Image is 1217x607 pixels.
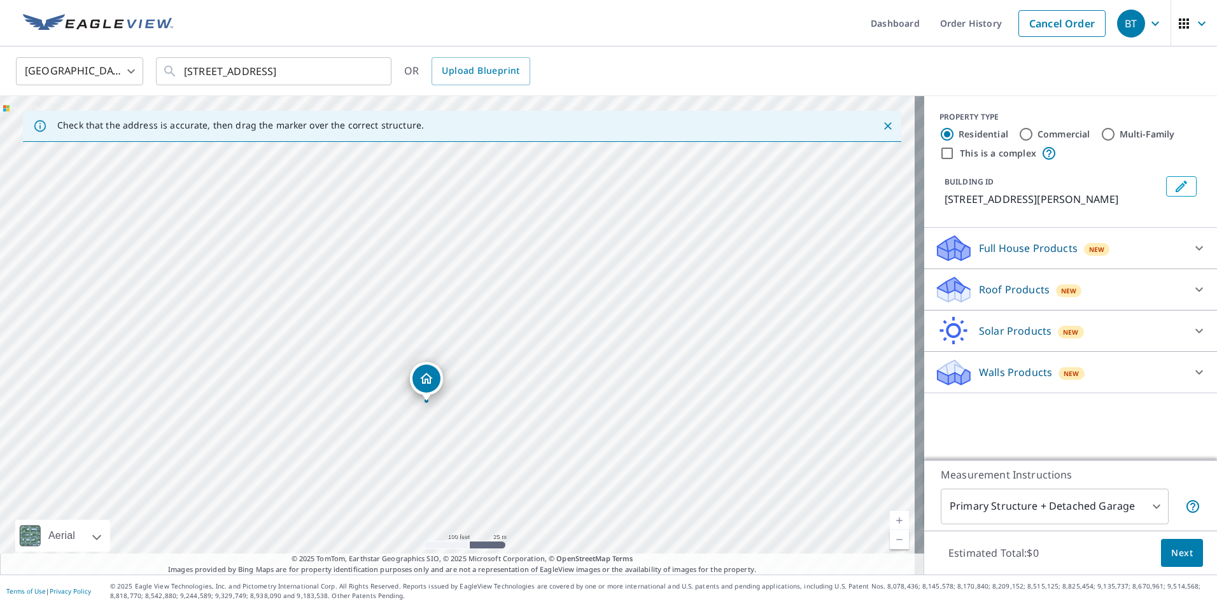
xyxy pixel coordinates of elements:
button: Close [880,118,896,134]
p: | [6,587,91,595]
div: Dropped pin, building 1, Residential property, 16 Eddel Ave Wenham, MA 01984 [410,362,443,401]
p: Roof Products [979,282,1050,297]
label: Commercial [1038,128,1090,141]
div: BT [1117,10,1145,38]
span: New [1064,368,1080,379]
a: Cancel Order [1018,10,1106,37]
a: OpenStreetMap [556,554,610,563]
p: Full House Products [979,241,1078,256]
span: Upload Blueprint [442,63,519,79]
span: New [1089,244,1105,255]
div: Primary Structure + Detached Garage [941,489,1169,524]
span: Your report will include the primary structure and a detached garage if one exists. [1185,499,1200,514]
p: Walls Products [979,365,1052,380]
span: New [1061,286,1077,296]
button: Edit building 1 [1166,176,1197,197]
p: Estimated Total: $0 [938,539,1049,567]
a: Current Level 18, Zoom In [890,511,909,530]
div: Solar ProductsNew [934,316,1207,346]
div: Full House ProductsNew [934,233,1207,263]
button: Next [1161,539,1203,568]
label: This is a complex [960,147,1036,160]
img: EV Logo [23,14,173,33]
span: New [1063,327,1079,337]
div: Roof ProductsNew [934,274,1207,305]
div: Aerial [45,520,79,552]
p: [STREET_ADDRESS][PERSON_NAME] [945,192,1161,207]
a: Upload Blueprint [432,57,530,85]
p: Check that the address is accurate, then drag the marker over the correct structure. [57,120,424,131]
span: Next [1171,545,1193,561]
p: © 2025 Eagle View Technologies, Inc. and Pictometry International Corp. All Rights Reserved. Repo... [110,582,1211,601]
input: Search by address or latitude-longitude [184,53,365,89]
div: PROPERTY TYPE [939,111,1202,123]
a: Terms of Use [6,587,46,596]
a: Privacy Policy [50,587,91,596]
a: Terms [612,554,633,563]
p: BUILDING ID [945,176,994,187]
div: [GEOGRAPHIC_DATA] [16,53,143,89]
label: Multi-Family [1120,128,1175,141]
div: Walls ProductsNew [934,357,1207,387]
div: OR [404,57,530,85]
span: © 2025 TomTom, Earthstar Geographics SIO, © 2025 Microsoft Corporation, © [292,554,633,564]
p: Measurement Instructions [941,467,1200,482]
div: Aerial [15,520,110,552]
a: Current Level 18, Zoom Out [890,530,909,549]
p: Solar Products [979,323,1052,338]
label: Residential [959,128,1008,141]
